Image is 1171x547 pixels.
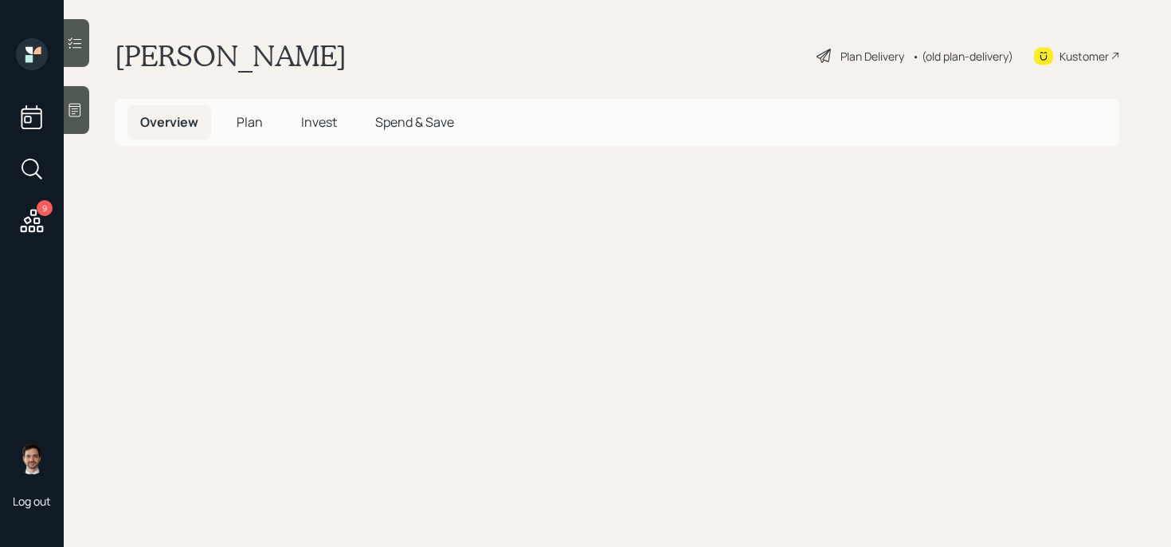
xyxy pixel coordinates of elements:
div: 9 [37,200,53,216]
div: Log out [13,494,51,509]
div: • (old plan-delivery) [912,48,1013,65]
div: Kustomer [1059,48,1109,65]
span: Spend & Save [375,113,454,131]
img: jonah-coleman-headshot.png [16,443,48,474]
span: Overview [140,113,198,131]
span: Invest [301,113,337,131]
span: Plan [237,113,263,131]
div: Plan Delivery [840,48,904,65]
h1: [PERSON_NAME] [115,38,347,73]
